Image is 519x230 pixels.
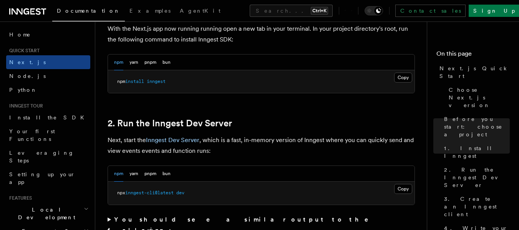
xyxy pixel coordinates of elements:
[6,203,90,224] button: Local Development
[6,103,43,109] span: Inngest tour
[57,8,120,14] span: Documentation
[180,8,221,14] span: AgentKit
[125,2,175,21] a: Examples
[250,5,333,17] button: Search...Ctrl+K
[108,23,415,45] p: With the Next.js app now running running open a new tab in your terminal. In your project directo...
[311,7,328,15] kbd: Ctrl+K
[444,195,510,218] span: 3. Create an Inngest client
[144,55,156,70] button: pnpm
[9,128,55,142] span: Your first Functions
[436,61,510,83] a: Next.js Quick Start
[175,2,225,21] a: AgentKit
[129,8,171,14] span: Examples
[6,48,40,54] span: Quick start
[6,28,90,41] a: Home
[6,111,90,124] a: Install the SDK
[444,115,510,138] span: Before you start: choose a project
[129,55,138,70] button: yarn
[394,184,412,194] button: Copy
[441,141,510,163] a: 1. Install Inngest
[6,167,90,189] a: Setting up your app
[394,73,412,83] button: Copy
[439,65,510,80] span: Next.js Quick Start
[436,49,510,61] h4: On this page
[6,195,32,201] span: Features
[125,190,174,195] span: inngest-cli@latest
[9,59,46,65] span: Next.js
[144,166,156,182] button: pnpm
[176,190,184,195] span: dev
[114,55,123,70] button: npm
[114,166,123,182] button: npm
[52,2,125,22] a: Documentation
[146,136,199,144] a: Inngest Dev Server
[441,163,510,192] a: 2. Run the Inngest Dev Server
[9,73,46,79] span: Node.js
[162,55,171,70] button: bun
[108,135,415,156] p: Next, start the , which is a fast, in-memory version of Inngest where you can quickly send and vi...
[108,118,232,129] a: 2. Run the Inngest Dev Server
[444,144,510,160] span: 1. Install Inngest
[444,166,510,189] span: 2. Run the Inngest Dev Server
[441,112,510,141] a: Before you start: choose a project
[9,31,31,38] span: Home
[9,150,74,164] span: Leveraging Steps
[441,192,510,221] a: 3. Create an Inngest client
[147,79,166,84] span: inngest
[365,6,383,15] button: Toggle dark mode
[446,83,510,112] a: Choose Next.js version
[6,55,90,69] a: Next.js
[162,166,171,182] button: bun
[125,79,144,84] span: install
[6,146,90,167] a: Leveraging Steps
[6,124,90,146] a: Your first Functions
[9,114,89,121] span: Install the SDK
[117,190,125,195] span: npx
[9,87,37,93] span: Python
[129,166,138,182] button: yarn
[6,69,90,83] a: Node.js
[449,86,510,109] span: Choose Next.js version
[6,83,90,97] a: Python
[117,79,125,84] span: npm
[6,206,84,221] span: Local Development
[395,5,466,17] a: Contact sales
[9,171,75,185] span: Setting up your app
